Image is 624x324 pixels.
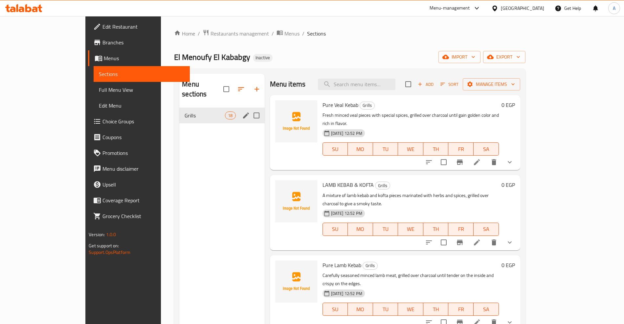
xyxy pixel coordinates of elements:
span: Inactive [253,55,273,61]
span: Add item [415,79,436,89]
button: FR [448,303,474,316]
span: Select to update [437,155,451,169]
span: SU [325,305,345,314]
button: MO [348,223,373,236]
button: delete [486,235,502,250]
a: Edit Restaurant [88,19,189,35]
span: Select all sections [219,82,233,96]
span: [DATE] 12:52 PM [328,290,365,297]
button: import [438,51,480,63]
span: Menu disclaimer [102,165,184,173]
span: Full Menu View [99,86,184,94]
button: Add [415,79,436,89]
span: Promotions [102,149,184,157]
span: 1.0.0 [106,230,116,239]
button: Branch-specific-item [452,235,468,250]
div: Inactive [253,54,273,62]
span: Select section [401,77,415,91]
button: show more [502,154,518,170]
a: Coverage Report [88,192,189,208]
button: Manage items [463,78,520,90]
div: Menu-management [430,4,470,12]
span: LAMB KEBAB & KOFTA [323,180,374,190]
button: WE [398,142,423,156]
span: Edit Restaurant [102,23,184,31]
button: TU [373,303,398,316]
span: MO [350,305,370,314]
button: FR [448,142,474,156]
span: TH [426,144,446,154]
div: Grills18edit [179,108,264,123]
a: Edit Menu [94,98,189,113]
div: items [225,112,235,119]
button: TH [423,303,449,316]
span: Sort sections [233,81,249,97]
button: SA [474,303,499,316]
span: Branches [102,38,184,46]
a: Coupons [88,129,189,145]
span: Grills [363,262,377,269]
nav: breadcrumb [174,29,525,38]
button: show more [502,235,518,250]
span: FR [451,144,471,154]
a: Full Menu View [94,82,189,98]
button: SA [474,223,499,236]
span: [DATE] 12:52 PM [328,210,365,216]
span: Get support on: [89,241,119,250]
h6: 0 EGP [501,100,515,110]
span: Coupons [102,133,184,141]
button: WE [398,223,423,236]
span: Pure Veal Kebab [323,100,358,110]
button: MO [348,303,373,316]
span: TH [426,305,446,314]
button: export [483,51,525,63]
a: Grocery Checklist [88,208,189,224]
span: Edit Menu [99,102,184,110]
button: TU [373,223,398,236]
button: TU [373,142,398,156]
span: WE [401,305,421,314]
button: sort-choices [421,154,437,170]
img: Pure Veal Kebab [275,100,317,142]
a: Menus [277,29,300,38]
span: export [488,53,520,61]
span: Version: [89,230,105,239]
nav: Menu sections [179,105,264,126]
button: FR [448,223,474,236]
span: TU [376,305,396,314]
div: [GEOGRAPHIC_DATA] [501,5,544,12]
span: Select to update [437,236,451,249]
span: El Menoufy El Kababgy [174,50,250,64]
div: Grills [185,112,225,119]
button: delete [486,154,502,170]
h2: Menu items [270,79,306,89]
span: Grocery Checklist [102,212,184,220]
svg: Show Choices [506,158,514,166]
span: Pure Lamb Kebab [323,260,361,270]
span: Choice Groups [102,117,184,125]
span: FR [451,224,471,234]
span: SA [476,305,496,314]
span: WE [401,224,421,234]
span: Menus [284,30,300,37]
h6: 0 EGP [501,261,515,270]
span: SU [325,144,345,154]
span: Sort items [436,79,463,89]
a: Choice Groups [88,113,189,129]
a: Branches [88,35,189,50]
svg: Show Choices [506,238,514,246]
span: Manage items [468,80,515,88]
button: WE [398,303,423,316]
span: SA [476,144,496,154]
img: Pure Lamb Kebab [275,261,317,303]
span: Restaurants management [211,30,269,37]
span: Sections [99,70,184,78]
span: Coverage Report [102,196,184,204]
p: A mixture of lamb kebab and kofta pieces marinated with herbs and spices, grilled over charcoal t... [323,191,499,208]
input: search [318,79,395,90]
span: Sections [307,30,326,37]
button: MO [348,142,373,156]
div: Grills [360,102,375,110]
button: Sort [439,79,460,89]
